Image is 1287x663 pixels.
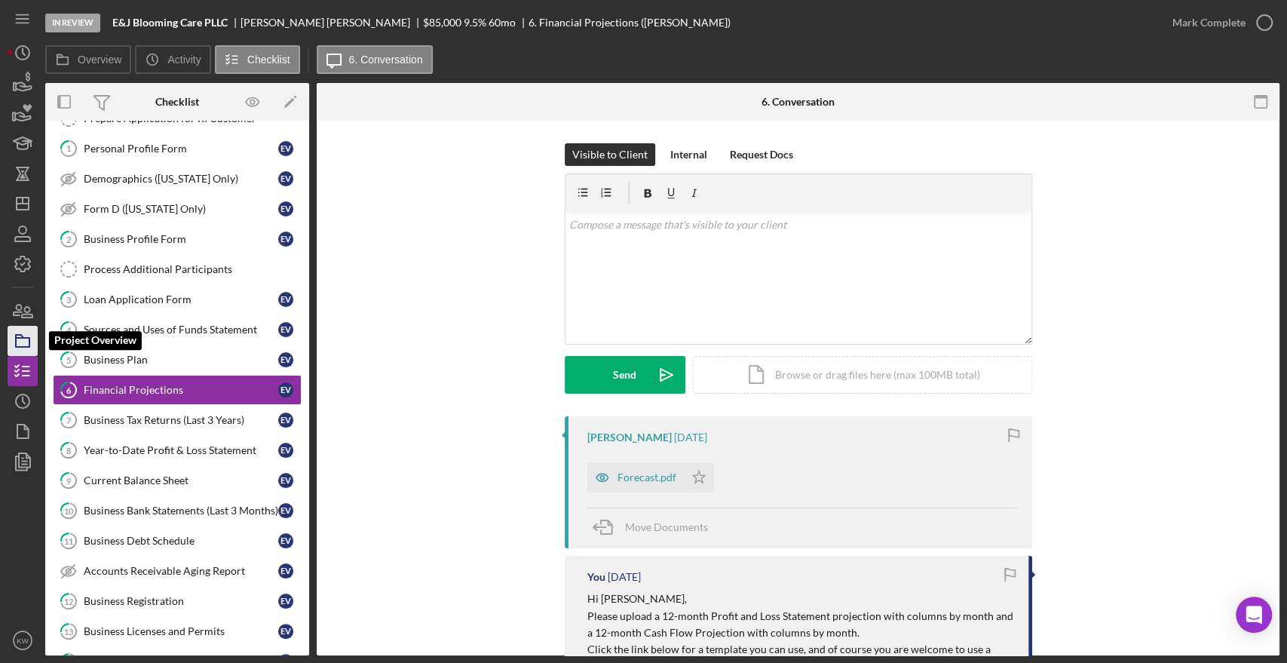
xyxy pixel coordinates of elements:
[241,17,423,29] div: [PERSON_NAME] [PERSON_NAME]
[587,431,672,444] div: [PERSON_NAME]
[53,224,302,254] a: 2Business Profile FormEV
[730,143,793,166] div: Request Docs
[53,586,302,616] a: 12Business RegistrationEV
[112,17,228,29] b: E&J Blooming Care PLLC
[565,143,655,166] button: Visible to Client
[722,143,801,166] button: Request Docs
[317,45,433,74] button: 6. Conversation
[84,143,278,155] div: Personal Profile Form
[53,375,302,405] a: 6Financial ProjectionsEV
[608,571,641,583] time: 2025-08-26 18:30
[278,594,293,609] div: E V
[84,625,278,637] div: Business Licenses and Permits
[84,444,278,456] div: Year-to-Date Profit & Loss Statement
[1236,597,1272,633] div: Open Intercom Messenger
[423,16,461,29] span: $85,000
[215,45,300,74] button: Checklist
[489,17,516,29] div: 60 mo
[78,54,121,66] label: Overview
[53,164,302,194] a: Demographics ([US_STATE] Only)EV
[278,382,293,397] div: E V
[64,505,74,515] tspan: 10
[53,284,302,315] a: 3Loan Application FormEV
[53,556,302,586] a: Accounts Receivable Aging ReportEV
[278,473,293,488] div: E V
[625,520,708,533] span: Move Documents
[135,45,210,74] button: Activity
[53,405,302,435] a: 7Business Tax Returns (Last 3 Years)EV
[53,315,302,345] a: 4Sources and Uses of Funds StatementEV
[8,625,38,655] button: KW
[17,637,29,645] text: KW
[66,415,72,425] tspan: 7
[155,96,199,108] div: Checklist
[278,292,293,307] div: E V
[587,591,1013,607] p: Hi [PERSON_NAME],
[84,293,278,305] div: Loan Application Form
[278,322,293,337] div: E V
[278,624,293,639] div: E V
[1157,8,1279,38] button: Mark Complete
[587,462,714,493] button: Forecast.pdf
[278,413,293,428] div: E V
[84,414,278,426] div: Business Tax Returns (Last 3 Years)
[572,143,648,166] div: Visible to Client
[53,194,302,224] a: Form D ([US_STATE] Only)EV
[167,54,201,66] label: Activity
[45,45,131,74] button: Overview
[45,14,100,32] div: In Review
[278,232,293,247] div: E V
[278,171,293,186] div: E V
[663,143,715,166] button: Internal
[278,503,293,518] div: E V
[761,96,835,108] div: 6. Conversation
[587,571,605,583] div: You
[64,536,73,545] tspan: 11
[84,505,278,517] div: Business Bank Statements (Last 3 Months)
[278,201,293,216] div: E V
[53,526,302,556] a: 11Business Debt ScheduleEV
[670,143,707,166] div: Internal
[587,508,723,546] button: Move Documents
[53,465,302,496] a: 9Current Balance SheetEV
[66,385,72,394] tspan: 6
[66,475,72,485] tspan: 9
[84,203,278,215] div: Form D ([US_STATE] Only)
[53,616,302,646] a: 13Business Licenses and PermitsEV
[53,254,302,284] a: Process Additional Participants
[84,263,301,275] div: Process Additional Participants
[66,355,71,364] tspan: 5
[66,234,71,244] tspan: 2
[53,345,302,375] a: 5Business PlanEV
[64,626,73,636] tspan: 13
[278,352,293,367] div: E V
[84,354,278,366] div: Business Plan
[464,17,486,29] div: 9.5 %
[278,563,293,579] div: E V
[617,471,676,483] div: Forecast.pdf
[66,294,71,304] tspan: 3
[66,445,71,455] tspan: 8
[84,595,278,607] div: Business Registration
[53,435,302,465] a: 8Year-to-Date Profit & Loss StatementEV
[66,324,72,334] tspan: 4
[565,356,685,394] button: Send
[587,608,1013,642] p: Please upload a 12-month Profit and Loss Statement projection with columns by month and a 12-mont...
[84,173,278,185] div: Demographics ([US_STATE] Only)
[84,474,278,487] div: Current Balance Sheet
[84,233,278,245] div: Business Profile Form
[1172,8,1246,38] div: Mark Complete
[64,596,73,606] tspan: 12
[674,431,707,444] time: 2025-09-11 12:13
[349,54,423,66] label: 6. Conversation
[84,535,278,547] div: Business Debt Schedule
[53,134,302,164] a: 1Personal Profile FormEV
[613,356,636,394] div: Send
[278,443,293,458] div: E V
[84,324,278,336] div: Sources and Uses of Funds Statement
[84,384,278,396] div: Financial Projections
[66,143,71,153] tspan: 1
[278,141,293,156] div: E V
[53,496,302,526] a: 10Business Bank Statements (Last 3 Months)EV
[247,54,290,66] label: Checklist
